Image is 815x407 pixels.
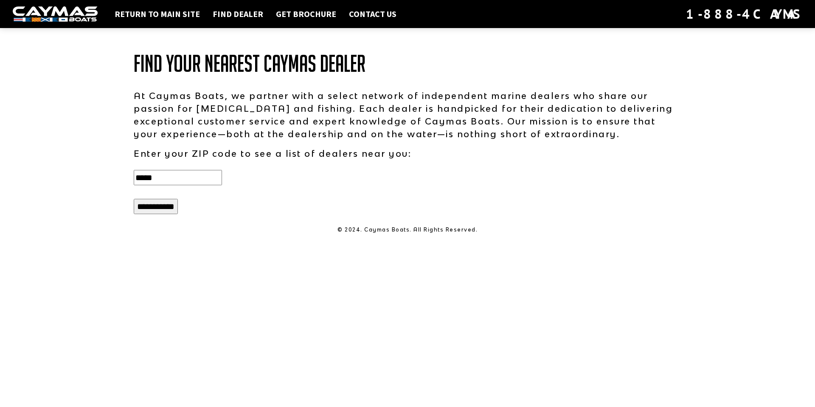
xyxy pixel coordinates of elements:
[345,8,401,20] a: Contact Us
[134,89,681,140] p: At Caymas Boats, we partner with a select network of independent marine dealers who share our pas...
[134,226,681,234] p: © 2024. Caymas Boats. All Rights Reserved.
[110,8,204,20] a: Return to main site
[134,147,681,160] p: Enter your ZIP code to see a list of dealers near you:
[208,8,267,20] a: Find Dealer
[686,5,802,23] div: 1-888-4CAYMAS
[272,8,340,20] a: Get Brochure
[13,6,98,22] img: white-logo-c9c8dbefe5ff5ceceb0f0178aa75bf4bb51f6bca0971e226c86eb53dfe498488.png
[134,51,681,76] h1: Find Your Nearest Caymas Dealer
